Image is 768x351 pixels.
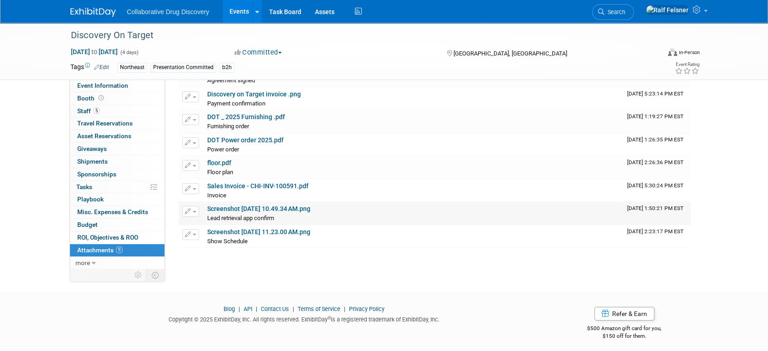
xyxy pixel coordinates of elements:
[70,219,165,231] a: Budget
[594,307,654,321] a: Refer & Earn
[668,49,677,56] img: Format-Inperson.png
[77,82,128,89] span: Event Information
[623,225,691,248] td: Upload Timestamp
[70,117,165,130] a: Travel Reservations
[93,107,100,114] span: 5
[207,205,310,212] a: Screenshot [DATE] 10.49.34 AM.png
[70,181,165,193] a: Tasks
[70,92,165,105] a: Booth
[117,63,147,72] div: Northeast
[675,62,699,67] div: Event Rating
[678,49,700,56] div: In-Person
[604,9,625,15] span: Search
[244,306,252,312] a: API
[68,27,646,44] div: Discovery On Target
[70,105,165,117] a: Staff5
[77,95,105,102] span: Booth
[70,313,538,324] div: Copyright © 2025 ExhibitDay, Inc. All rights reserved. ExhibitDay is a registered trademark of Ex...
[207,228,310,236] a: Screenshot [DATE] 11.23.00 AM.png
[77,132,131,140] span: Asset Reservations
[627,159,683,165] span: Upload Timestamp
[623,202,691,225] td: Upload Timestamp
[146,269,165,281] td: Toggle Event Tabs
[231,48,285,57] button: Committed
[70,8,116,17] img: ExhibitDay
[627,136,683,143] span: Upload Timestamp
[207,159,231,166] a: floor.pdf
[90,48,99,55] span: to
[76,183,92,191] span: Tasks
[207,192,226,199] span: Invoice
[127,8,209,15] span: Collaborative Drug Discovery
[207,182,309,190] a: Sales Invoice - CHI-INV-100591.pdf
[261,306,289,312] a: Contact Us
[207,113,285,120] a: DOT _ 2025 Furnishing .pdf
[77,107,100,115] span: Staff
[77,196,104,203] span: Playbook
[453,50,567,57] span: [GEOGRAPHIC_DATA], [GEOGRAPHIC_DATA]
[70,168,165,181] a: Sponsorships
[627,182,683,189] span: Upload Timestamp
[77,208,148,216] span: Misc. Expenses & Credits
[627,205,683,211] span: Upload Timestamp
[623,87,691,110] td: Upload Timestamp
[70,193,165,206] a: Playbook
[207,77,255,84] span: Agreement signed
[349,306,384,312] a: Privacy Policy
[77,145,107,152] span: Giveaways
[97,95,105,101] span: Booth not reserved yet
[70,80,165,92] a: Event Information
[254,306,259,312] span: |
[623,110,691,133] td: Upload Timestamp
[70,155,165,168] a: Shipments
[551,332,698,340] div: $150 off for them.
[207,169,233,175] span: Floor plan
[77,120,133,127] span: Travel Reservations
[342,306,348,312] span: |
[207,136,284,144] a: DOT Power order 2025.pdf
[70,244,165,256] a: Attachments9
[592,4,634,20] a: Search
[120,50,139,55] span: (4 days)
[70,48,118,56] span: [DATE] [DATE]
[623,156,691,179] td: Upload Timestamp
[70,62,109,73] td: Tags
[70,257,165,269] a: more
[150,63,216,72] div: Presentation Committed
[130,269,146,281] td: Personalize Event Tab Strip
[627,113,683,120] span: Upload Timestamp
[70,206,165,218] a: Misc. Expenses & Credits
[627,90,683,97] span: Upload Timestamp
[298,306,340,312] a: Terms of Service
[290,306,296,312] span: |
[77,158,108,165] span: Shipments
[207,90,301,98] a: Discovery on Target invoice .png
[77,170,116,178] span: Sponsorships
[207,238,248,245] span: Show Schedule
[623,179,691,202] td: Upload Timestamp
[116,246,123,253] span: 9
[77,246,123,254] span: Attachments
[70,143,165,155] a: Giveaways
[551,319,698,340] div: $500 Amazon gift card for you,
[207,215,274,221] span: Lead retrieval app confirm
[70,130,165,142] a: Asset Reservations
[328,316,331,321] sup: ®
[627,228,683,235] span: Upload Timestamp
[219,63,234,72] div: b2h
[77,221,98,228] span: Budget
[236,306,242,312] span: |
[94,64,109,70] a: Edit
[70,231,165,244] a: ROI, Objectives & ROO
[623,133,691,156] td: Upload Timestamp
[207,123,249,130] span: Furnishing order
[77,234,138,241] span: ROI, Objectives & ROO
[75,259,90,266] span: more
[224,306,235,312] a: Blog
[646,5,689,15] img: Ralf Felsner
[207,146,239,153] span: Power order
[207,100,265,107] span: Payment confirmation
[606,47,700,61] div: Event Format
